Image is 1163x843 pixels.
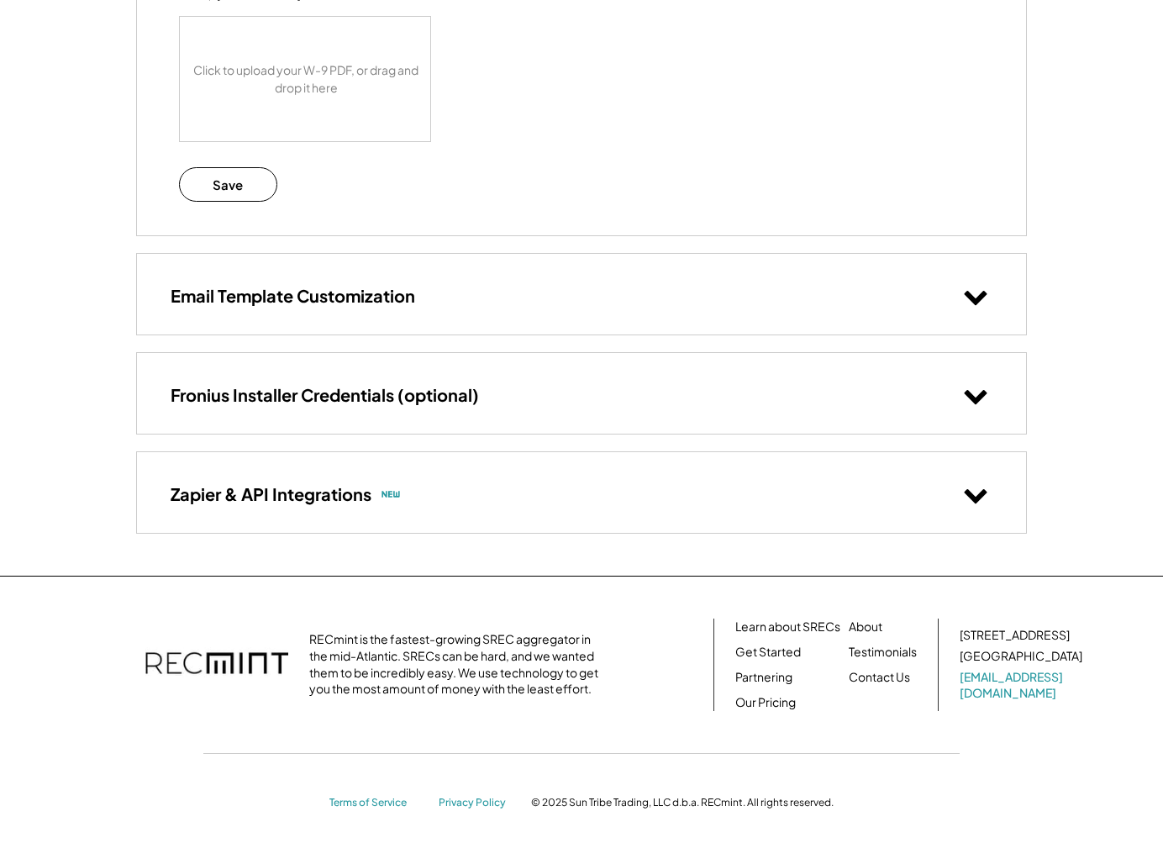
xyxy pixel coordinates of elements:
[171,483,371,505] h3: Zapier & API Integrations
[849,619,882,635] a: About
[849,644,917,661] a: Testimonials
[960,669,1086,702] a: [EMAIL_ADDRESS][DOMAIN_NAME]
[735,619,840,635] a: Learn about SRECs
[735,669,792,686] a: Partnering
[735,644,801,661] a: Get Started
[531,796,834,809] div: © 2025 Sun Tribe Trading, LLC d.b.a. RECmint. All rights reserved.
[171,384,479,406] h3: Fronius Installer Credentials (optional)
[309,631,608,697] div: RECmint is the fastest-growing SREC aggregator in the mid-Atlantic. SRECs can be hard, and we wan...
[960,648,1082,665] div: [GEOGRAPHIC_DATA]
[171,285,415,307] h3: Email Template Customization
[180,17,432,141] div: Click to upload your W-9 PDF, or drag and drop it here
[145,635,288,694] img: recmint-logotype%403x.png
[735,694,796,711] a: Our Pricing
[329,796,422,810] a: Terms of Service
[849,669,910,686] a: Contact Us
[960,627,1070,644] div: [STREET_ADDRESS]
[439,796,514,810] a: Privacy Policy
[179,167,277,202] button: Save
